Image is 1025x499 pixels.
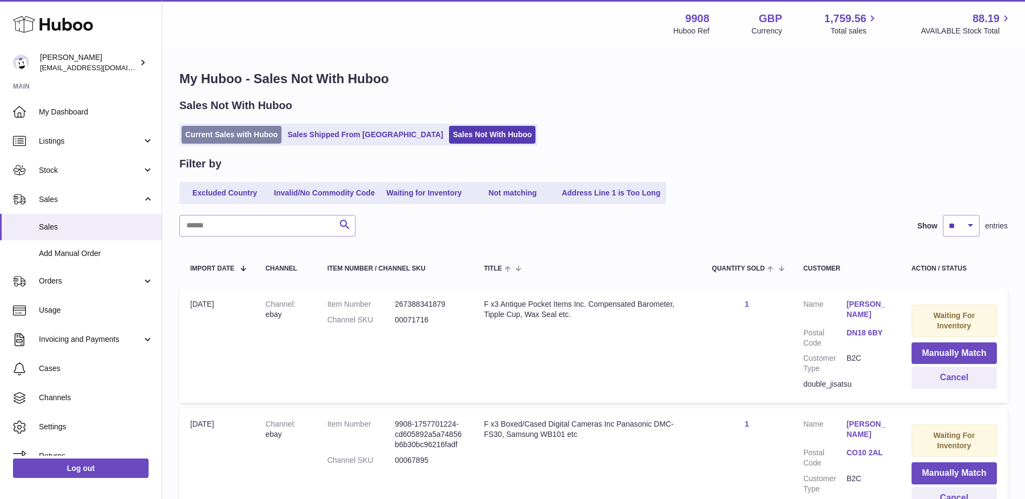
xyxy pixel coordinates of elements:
[752,26,782,36] div: Currency
[912,462,997,484] button: Manually Match
[912,367,997,389] button: Cancel
[847,299,890,320] a: [PERSON_NAME]
[973,11,1000,26] span: 88.19
[39,422,153,432] span: Settings
[830,26,879,36] span: Total sales
[803,328,847,348] dt: Postal Code
[39,222,153,232] span: Sales
[803,353,847,374] dt: Customer Type
[912,342,997,365] button: Manually Match
[759,11,782,26] strong: GBP
[179,288,254,403] td: [DATE]
[470,184,556,202] a: Not matching
[985,221,1008,231] span: entries
[39,305,153,315] span: Usage
[270,184,379,202] a: Invalid/No Commodity Code
[847,448,890,458] a: CO10 2AL
[847,474,890,494] dd: B2C
[39,248,153,259] span: Add Manual Order
[745,300,749,308] a: 1
[847,419,890,440] a: [PERSON_NAME]
[327,315,395,325] dt: Channel SKU
[803,474,847,494] dt: Customer Type
[284,126,447,144] a: Sales Shipped From [GEOGRAPHIC_DATA]
[39,107,153,117] span: My Dashboard
[395,299,463,309] dd: 267388341879
[179,98,292,113] h2: Sales Not With Huboo
[395,419,463,450] dd: 9908-1757701224-cd605892a5a74856b6b30bc96216fadf
[917,221,937,231] label: Show
[265,265,306,272] div: Channel
[803,448,847,468] dt: Postal Code
[39,165,142,176] span: Stock
[934,311,975,330] strong: Waiting For Inventory
[265,419,306,440] div: ebay
[484,299,691,320] div: F x3 Antique Pocket Items Inc. Compensated Barometer, Tipple Cup, Wax Seal etc.
[395,315,463,325] dd: 00071716
[803,379,890,389] div: double_jisatsu
[847,353,890,374] dd: B2C
[921,11,1012,36] a: 88.19 AVAILABLE Stock Total
[182,184,268,202] a: Excluded Country
[825,11,879,36] a: 1,759.56 Total sales
[179,70,1008,87] h1: My Huboo - Sales Not With Huboo
[265,420,296,428] strong: Channel
[327,265,463,272] div: Item Number / Channel SKU
[39,334,142,345] span: Invoicing and Payments
[803,419,847,442] dt: Name
[265,299,306,320] div: ebay
[673,26,709,36] div: Huboo Ref
[39,393,153,403] span: Channels
[40,52,137,73] div: [PERSON_NAME]
[449,126,535,144] a: Sales Not With Huboo
[39,194,142,205] span: Sales
[381,184,467,202] a: Waiting for Inventory
[745,420,749,428] a: 1
[847,328,890,338] a: DN18 6BY
[912,265,997,272] div: Action / Status
[182,126,282,144] a: Current Sales with Huboo
[395,455,463,466] dd: 00067895
[803,299,847,322] dt: Name
[190,265,235,272] span: Import date
[40,63,159,72] span: [EMAIL_ADDRESS][DOMAIN_NAME]
[825,11,867,26] span: 1,759.56
[327,299,395,309] dt: Item Number
[39,136,142,146] span: Listings
[13,458,149,478] a: Log out
[921,26,1012,36] span: AVAILABLE Stock Total
[803,265,890,272] div: Customer
[39,276,142,286] span: Orders
[712,265,765,272] span: Quantity Sold
[13,55,29,71] img: internalAdmin-9908@internal.huboo.com
[39,451,153,461] span: Returns
[327,419,395,450] dt: Item Number
[558,184,665,202] a: Address Line 1 is Too Long
[265,300,296,308] strong: Channel
[484,419,691,440] div: F x3 Boxed/Cased Digital Cameras Inc Panasonic DMC-FS30, Samsung WB101 etc
[39,363,153,374] span: Cases
[934,431,975,450] strong: Waiting For Inventory
[685,11,709,26] strong: 9908
[179,157,222,171] h2: Filter by
[327,455,395,466] dt: Channel SKU
[484,265,502,272] span: Title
